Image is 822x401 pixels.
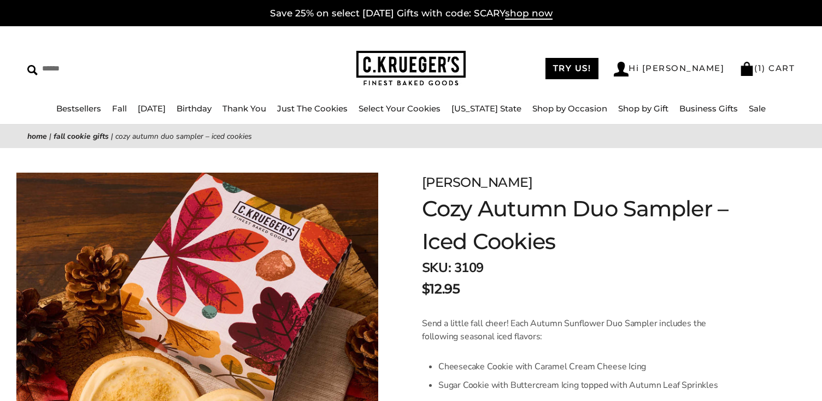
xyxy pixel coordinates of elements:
li: Cheesecake Cookie with Caramel Cream Cheese Icing [438,357,721,376]
span: | [49,131,51,141]
img: Account [614,62,629,76]
a: [DATE] [138,103,166,114]
nav: breadcrumbs [27,130,795,143]
li: Sugar Cookie with Buttercream Icing topped with Autumn Leaf Sprinkles [438,376,721,394]
a: Thank You [222,103,266,114]
img: Search [27,65,38,75]
img: Bag [739,62,754,76]
iframe: Sign Up via Text for Offers [9,359,113,392]
a: Just The Cookies [277,103,348,114]
a: Hi [PERSON_NAME] [614,62,724,76]
h1: Cozy Autumn Duo Sampler – Iced Cookies [422,192,771,258]
div: [PERSON_NAME] [422,173,771,192]
p: Send a little fall cheer! Each Autumn Sunflower Duo Sampler includes the following seasonal iced ... [422,317,721,343]
strong: SKU: [422,259,451,276]
span: $12.95 [422,279,460,299]
a: Business Gifts [679,103,738,114]
a: (1) CART [739,63,795,73]
span: shop now [505,8,553,20]
span: 3109 [454,259,484,276]
a: Shop by Occasion [532,103,607,114]
a: Fall [112,103,127,114]
span: Cozy Autumn Duo Sampler – Iced Cookies [115,131,252,141]
a: Home [27,131,47,141]
a: Shop by Gift [618,103,668,114]
a: Select Your Cookies [359,103,441,114]
a: Sale [749,103,766,114]
a: TRY US! [545,58,599,79]
input: Search [27,60,209,77]
img: C.KRUEGER'S [356,51,466,86]
span: 1 [758,63,762,73]
a: [US_STATE] State [451,103,521,114]
a: Save 25% on select [DATE] Gifts with code: SCARYshop now [270,8,553,20]
a: Bestsellers [56,103,101,114]
a: Birthday [177,103,212,114]
span: | [111,131,113,141]
a: Fall Cookie Gifts [54,131,109,141]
